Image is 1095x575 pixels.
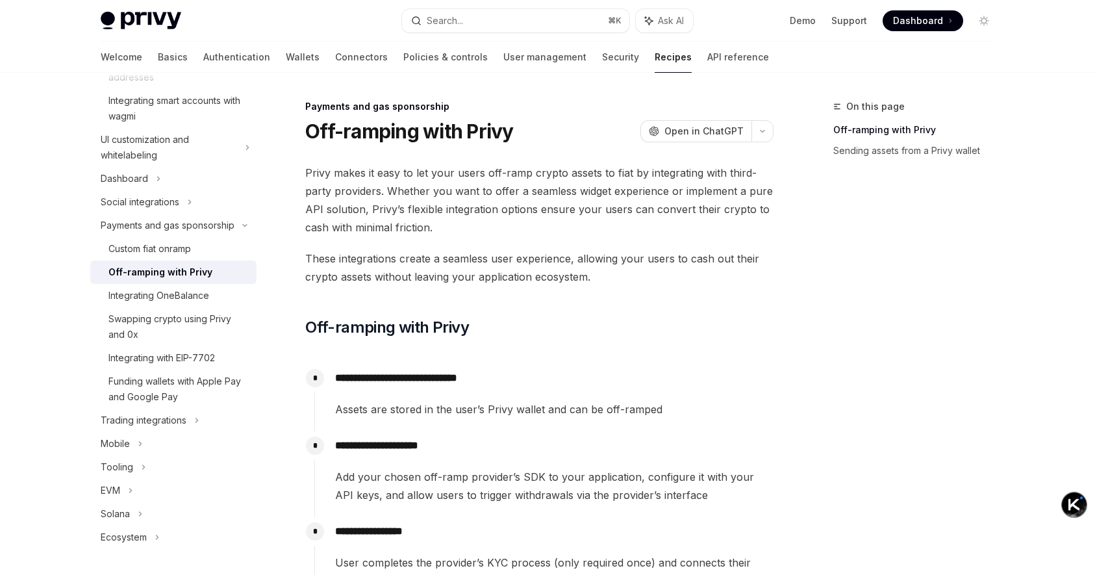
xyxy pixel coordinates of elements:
button: Ask AI [636,9,693,32]
a: Basics [158,42,188,73]
a: Authentication [203,42,270,73]
a: Recipes [655,42,692,73]
span: Add your chosen off-ramp provider’s SDK to your application, configure it with your API keys, and... [335,468,773,504]
span: Privy makes it easy to let your users off-ramp crypto assets to fiat by integrating with third-pa... [305,164,774,236]
div: Off-ramping with Privy [108,264,212,280]
div: Solana [101,506,130,522]
div: UI customization and whitelabeling [101,132,237,163]
button: Open in ChatGPT [640,120,751,142]
span: These integrations create a seamless user experience, allowing your users to cash out their crypt... [305,249,774,286]
div: Integrating with EIP-7702 [108,350,215,366]
div: Trading integrations [101,413,186,428]
a: API reference [707,42,769,73]
div: Dashboard [101,171,148,186]
a: Sending assets from a Privy wallet [833,140,1005,161]
span: Off-ramping with Privy [305,317,469,338]
span: On this page [846,99,905,114]
a: Policies & controls [403,42,488,73]
div: Search... [427,13,463,29]
div: Tooling [101,459,133,475]
a: Swapping crypto using Privy and 0x [90,307,257,346]
div: Social integrations [101,194,179,210]
div: Funding wallets with Apple Pay and Google Pay [108,374,249,405]
span: Dashboard [893,14,943,27]
a: Support [831,14,867,27]
div: Payments and gas sponsorship [101,218,234,233]
span: Assets are stored in the user’s Privy wallet and can be off-ramped [335,400,773,418]
span: Ask AI [658,14,684,27]
div: EVM [101,483,120,498]
a: Custom fiat onramp [90,237,257,261]
a: User management [503,42,586,73]
div: Integrating OneBalance [108,288,209,303]
a: Connectors [335,42,388,73]
a: Funding wallets with Apple Pay and Google Pay [90,370,257,409]
div: Ecosystem [101,530,147,545]
div: Integrating smart accounts with wagmi [108,93,249,124]
a: Dashboard [883,10,963,31]
a: Off-ramping with Privy [90,261,257,284]
a: Integrating OneBalance [90,284,257,307]
a: Off-ramping with Privy [833,120,1005,140]
a: Integrating with EIP-7702 [90,346,257,370]
a: Security [602,42,639,73]
a: Integrating smart accounts with wagmi [90,89,257,128]
div: Swapping crypto using Privy and 0x [108,311,249,342]
h1: Off-ramping with Privy [305,120,514,143]
div: Custom fiat onramp [108,241,191,257]
a: Welcome [101,42,142,73]
img: light logo [101,12,181,30]
a: Demo [790,14,816,27]
span: Open in ChatGPT [664,125,744,138]
span: ⌘ K [608,16,622,26]
button: Toggle dark mode [974,10,994,31]
button: Search...⌘K [402,9,629,32]
div: Payments and gas sponsorship [305,100,774,113]
a: Wallets [286,42,320,73]
div: Mobile [101,436,130,452]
